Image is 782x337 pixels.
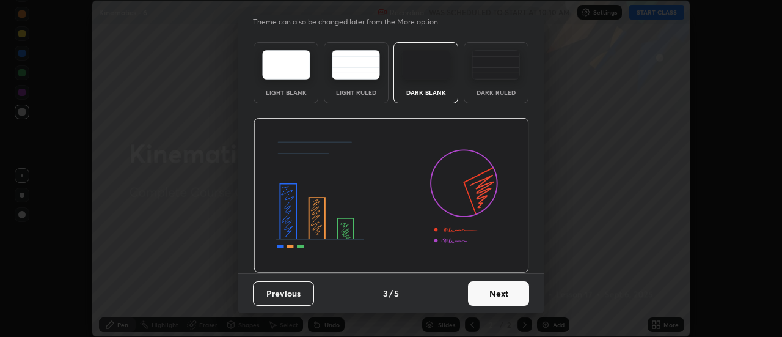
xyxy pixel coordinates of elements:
img: darkThemeBanner.d06ce4a2.svg [254,118,529,273]
img: darkTheme.f0cc69e5.svg [402,50,450,80]
p: Theme can also be changed later from the More option [253,17,451,28]
h4: 3 [383,287,388,300]
img: darkRuledTheme.de295e13.svg [472,50,520,80]
h4: / [389,287,393,300]
div: Light Blank [261,89,310,95]
img: lightRuledTheme.5fabf969.svg [332,50,380,80]
div: Dark Ruled [472,89,521,95]
img: lightTheme.e5ed3b09.svg [262,50,310,80]
div: Dark Blank [401,89,450,95]
button: Next [468,281,529,306]
h4: 5 [394,287,399,300]
div: Light Ruled [332,89,381,95]
button: Previous [253,281,314,306]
